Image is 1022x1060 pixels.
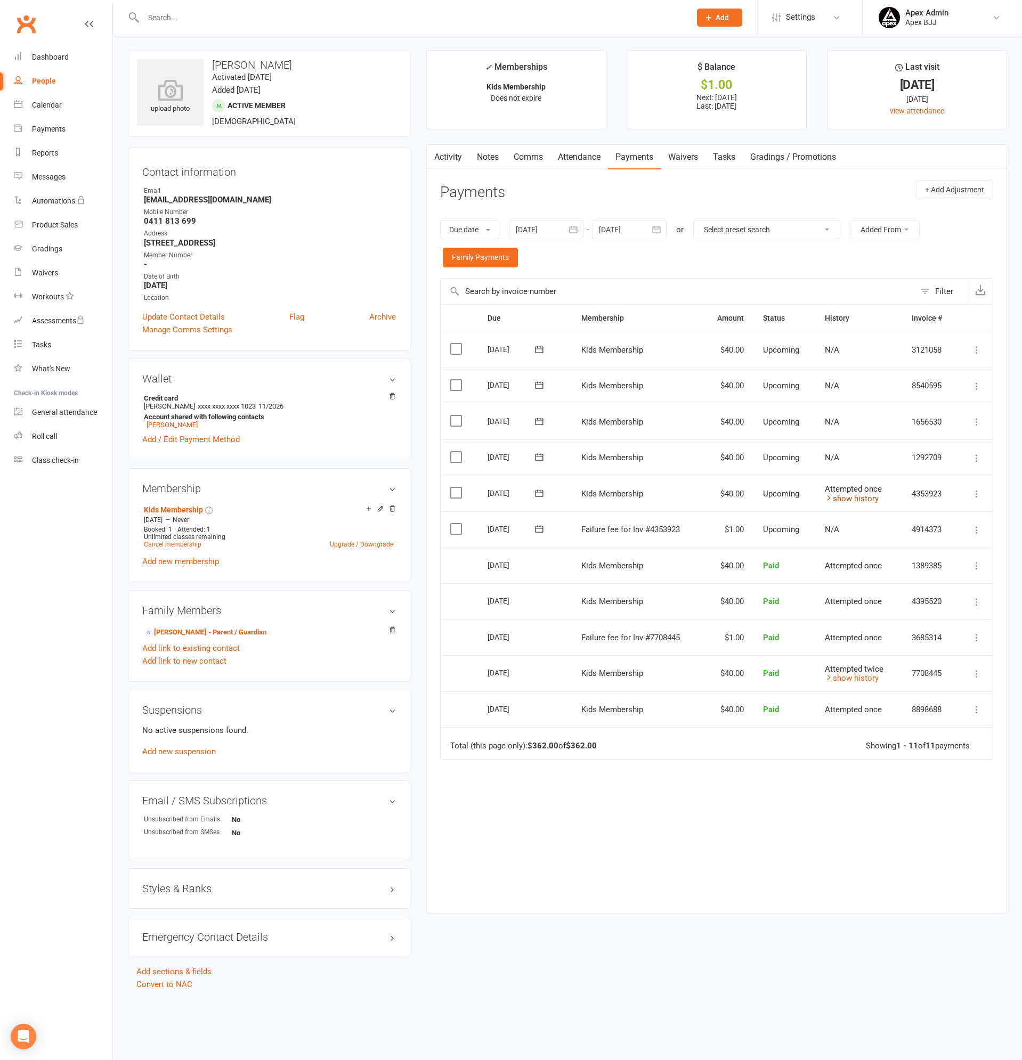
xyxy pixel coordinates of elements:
[581,561,643,570] span: Kids Membership
[895,60,939,79] div: Last visit
[488,557,537,573] div: [DATE]
[144,505,203,514] a: Kids Membership
[902,548,957,584] td: 1389385
[825,597,882,606] span: Attempted once
[11,1024,36,1049] div: Open Intercom Messenger
[825,673,879,683] a: show history
[581,453,643,462] span: Kids Membership
[902,439,957,476] td: 1292709
[144,541,201,548] a: Cancel membership
[703,655,754,691] td: $40.00
[837,93,997,105] div: [DATE]
[916,180,993,199] button: + Add Adjustment
[142,605,396,616] h3: Family Members
[144,238,396,248] strong: [STREET_ADDRESS]
[825,494,879,503] a: show history
[488,413,537,429] div: [DATE]
[32,408,97,417] div: General attendance
[142,795,396,806] h3: Email / SMS Subscriptions
[330,541,393,548] a: Upgrade / Downgrade
[485,62,492,72] i: ✓
[488,592,537,609] div: [DATE]
[896,741,918,751] strong: 1 - 11
[142,323,232,336] a: Manage Comms Settings
[705,145,743,169] a: Tasks
[441,279,915,304] input: Search by invoice number
[32,456,79,464] div: Class check-in
[136,980,192,989] a: Convert to NAC
[488,700,537,717] div: [DATE]
[786,5,815,29] span: Settings
[212,117,296,126] span: [DEMOGRAPHIC_DATA]
[528,741,558,751] strong: $362.00
[142,162,396,178] h3: Contact information
[212,72,272,82] time: Activated [DATE]
[137,79,204,115] div: upload photo
[212,85,261,95] time: Added [DATE]
[825,345,839,355] span: N/A
[144,394,391,402] strong: Credit card
[144,259,396,269] strong: -
[32,340,51,349] div: Tasks
[850,220,920,239] button: Added From
[703,691,754,728] td: $40.00
[703,404,754,440] td: $40.00
[14,117,112,141] a: Payments
[488,520,537,537] div: [DATE]
[703,476,754,512] td: $40.00
[581,417,643,427] span: Kids Membership
[676,223,684,236] div: or
[137,59,401,71] h3: [PERSON_NAME]
[825,561,882,570] span: Attempted once
[144,250,396,260] div: Member Number
[902,476,957,512] td: 4353923
[915,279,968,304] button: Filter
[763,633,779,642] span: Paid
[581,489,643,499] span: Kids Membership
[32,149,58,157] div: Reports
[866,741,970,751] div: Showing of payments
[566,741,597,751] strong: $362.00
[32,101,62,109] div: Calendar
[703,511,754,548] td: $1.00
[144,216,396,226] strong: 0411 813 699
[763,561,779,570] span: Paid
[753,305,815,332] th: Status
[14,141,112,165] a: Reports
[32,244,62,253] div: Gradings
[142,747,216,756] a: Add new suspension
[136,967,212,976] a: Add sections & fields
[902,332,957,368] td: 3121058
[743,145,843,169] a: Gradings / Promotions
[142,393,396,430] li: [PERSON_NAME]
[703,368,754,404] td: $40.00
[703,439,754,476] td: $40.00
[13,11,39,37] a: Clubworx
[440,220,499,239] button: Due date
[550,145,608,169] a: Attendance
[228,101,286,110] span: Active member
[142,724,396,737] p: No active suspensions found.
[815,305,902,332] th: History
[142,311,225,323] a: Update Contact Details
[716,13,729,22] span: Add
[147,421,198,429] a: [PERSON_NAME]
[198,402,256,410] span: xxxx xxxx xxxx 1023
[144,526,172,533] span: Booked: 1
[485,60,547,80] div: Memberships
[902,619,957,656] td: 3685314
[14,69,112,93] a: People
[142,557,219,566] a: Add new membership
[32,221,78,229] div: Product Sales
[232,829,293,837] strong: No
[581,345,643,355] span: Kids Membership
[142,931,396,943] h3: Emergency Contact Details
[142,642,240,655] a: Add link to existing contact
[144,195,396,205] strong: [EMAIL_ADDRESS][DOMAIN_NAME]
[144,207,396,217] div: Mobile Number
[825,705,882,714] span: Attempted once
[506,145,550,169] a: Comms
[581,668,643,678] span: Kids Membership
[144,413,391,421] strong: Account shared with following contacts
[661,145,705,169] a: Waivers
